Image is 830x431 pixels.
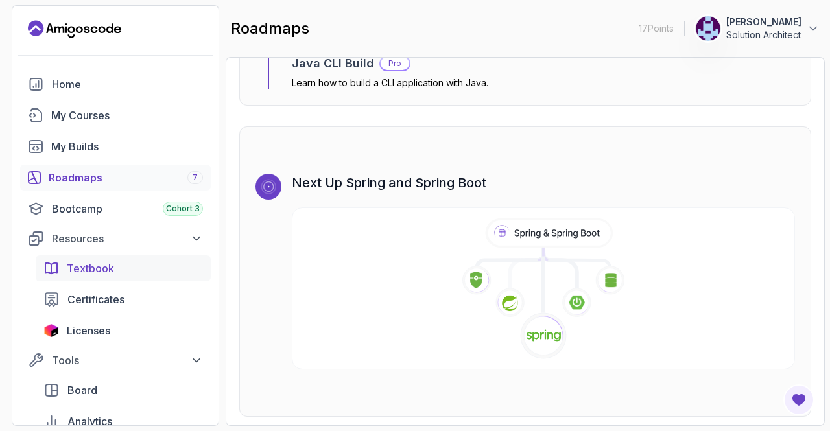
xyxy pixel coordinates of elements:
p: Pro [381,57,409,70]
div: My Builds [51,139,203,154]
a: certificates [36,286,211,312]
a: builds [20,134,211,159]
button: Resources [20,227,211,250]
button: Tools [20,349,211,372]
span: Certificates [67,292,124,307]
h2: roadmaps [231,18,309,39]
span: Analytics [67,414,112,429]
h2: Java CLI Build [292,54,374,73]
a: board [36,377,211,403]
div: Home [52,76,203,92]
p: 17 Points [639,22,674,35]
span: Board [67,382,97,398]
button: Open Feedback Button [783,384,814,415]
button: user profile image[PERSON_NAME]Solution Architect [695,16,820,41]
span: 7 [193,172,198,183]
span: Licenses [67,323,110,338]
a: roadmaps [20,165,211,191]
span: Textbook [67,261,114,276]
a: licenses [36,318,211,344]
a: textbook [36,255,211,281]
img: jetbrains icon [43,324,59,337]
img: user profile image [696,16,720,41]
span: Cohort 3 [166,204,200,214]
div: Resources [52,231,203,246]
p: Solution Architect [726,29,801,41]
a: Landing page [28,19,121,40]
div: Bootcamp [52,201,203,216]
a: courses [20,102,211,128]
div: Roadmaps [49,170,203,185]
p: Learn how to build a CLI application with Java. [292,76,530,89]
a: bootcamp [20,196,211,222]
h3: Next Up Spring and Spring Boot [292,174,795,192]
div: Tools [52,353,203,368]
div: My Courses [51,108,203,123]
a: home [20,71,211,97]
p: [PERSON_NAME] [726,16,801,29]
